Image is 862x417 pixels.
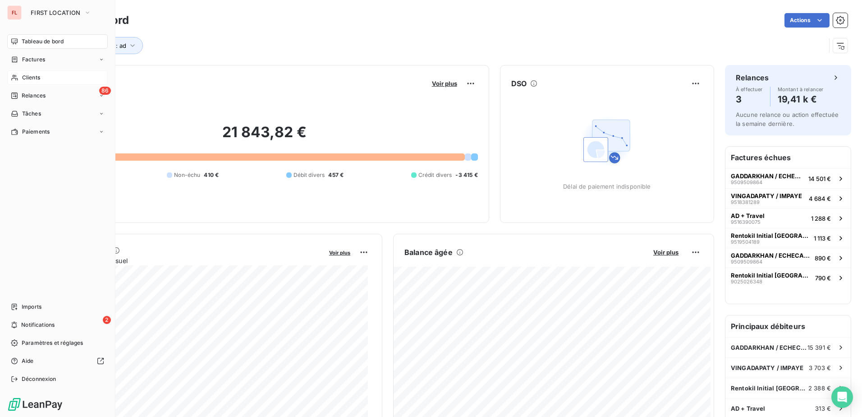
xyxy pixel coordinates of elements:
h4: 3 [736,92,763,107]
span: 86 [99,87,111,95]
span: Crédit divers [418,171,452,179]
h6: Relances [736,72,769,83]
span: Voir plus [329,250,350,256]
span: 2 388 € [808,385,831,392]
span: Paramètres et réglages [22,339,83,347]
span: Tâches [22,110,41,118]
h6: Balance âgée [404,247,453,258]
div: Open Intercom Messenger [831,386,853,408]
span: 9025026348 [731,279,762,284]
span: Rentokil Initial [GEOGRAPHIC_DATA] [731,272,812,279]
span: Déconnexion [22,375,56,383]
span: 9509509864 [731,180,762,185]
span: 4 684 € [809,195,831,202]
h6: Principaux débiteurs [725,315,851,337]
span: Non-échu [174,171,200,179]
span: 9519504189 [731,239,760,245]
img: Logo LeanPay [7,397,63,412]
span: -3 415 € [455,171,477,179]
span: 14 501 € [808,175,831,182]
span: Montant à relancer [778,87,824,92]
span: Relances [22,92,46,100]
button: Voir plus [651,248,681,256]
span: GADDARKHAN / ECHECANCIER SINIS [731,172,805,180]
span: Voir plus [432,80,457,87]
span: GADDARKHAN / ECHECANCIER SINIS [731,344,807,351]
img: Empty state [578,112,636,170]
span: Rentokil Initial [GEOGRAPHIC_DATA] [731,232,810,239]
span: À effectuer [736,87,763,92]
span: Factures [22,56,45,64]
button: GADDARKHAN / ECHECANCIER SINIS950950986414 501 € [725,168,851,188]
span: Imports [22,303,41,311]
span: 890 € [815,255,831,262]
h2: 21 843,82 € [51,123,478,150]
span: Aide [22,357,34,365]
button: Voir plus [326,248,353,256]
span: Chiffre d'affaires mensuel [51,256,323,265]
span: 15 391 € [807,344,831,351]
span: 3 703 € [809,364,831,371]
div: FL [7,5,22,20]
span: Délai de paiement indisponible [563,183,651,190]
span: 790 € [815,274,831,282]
span: Tableau de bord [22,37,64,46]
span: Aucune relance ou action effectuée la semaine dernière. [736,111,839,127]
button: Actions [784,13,830,28]
span: GADDARKHAN / ECHECANCIER SINIS [731,252,811,259]
button: Rentokil Initial [GEOGRAPHIC_DATA]9025026348790 € [725,268,851,287]
span: 1 113 € [814,235,831,242]
span: Notifications [21,321,55,329]
a: Aide [7,354,108,368]
button: Rentokil Initial [GEOGRAPHIC_DATA]95195041891 113 € [725,228,851,248]
span: Débit divers [293,171,325,179]
span: 9509509864 [731,259,762,264]
button: AD + Travel95163900751 288 € [725,208,851,228]
button: VINGADAPATY / IMPAYE95183812894 684 € [725,188,851,208]
h4: 19,41 k € [778,92,824,107]
span: 457 € [328,171,344,179]
span: VINGADAPATY / IMPAYE [731,192,802,199]
h6: Factures échues [725,147,851,168]
span: VINGADAPATY / IMPAYE [731,364,803,371]
span: Paiements [22,128,50,136]
span: 313 € [815,405,831,412]
span: 9518381289 [731,199,760,205]
span: 9516390075 [731,219,761,225]
span: AD + Travel [731,212,765,219]
span: AD + Travel [731,405,766,412]
button: GADDARKHAN / ECHECANCIER SINIS9509509864890 € [725,248,851,268]
span: 1 288 € [811,215,831,222]
span: 410 € [204,171,219,179]
span: Rentokil Initial [GEOGRAPHIC_DATA] [731,385,808,392]
span: 2 [103,316,111,324]
span: Voir plus [653,249,679,256]
button: Voir plus [429,79,460,88]
span: FIRST LOCATION [31,9,80,16]
span: Clients [22,74,40,82]
h6: DSO [511,78,527,89]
